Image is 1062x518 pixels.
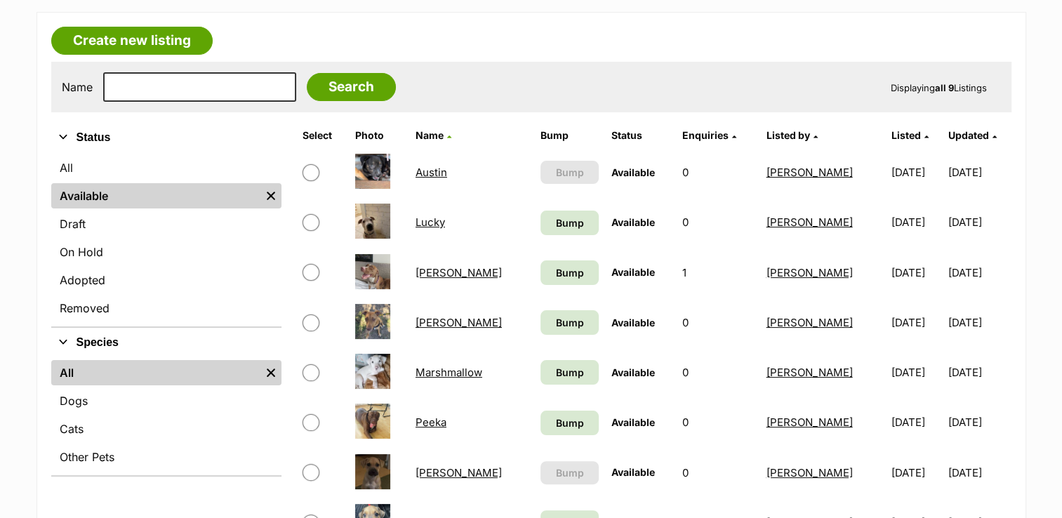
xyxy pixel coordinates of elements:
[51,155,281,180] a: All
[51,27,213,55] a: Create new listing
[51,388,281,413] a: Dogs
[948,348,1009,397] td: [DATE]
[555,165,583,180] span: Bump
[540,211,599,235] a: Bump
[886,148,947,197] td: [DATE]
[766,129,810,141] span: Listed by
[51,128,281,147] button: Status
[611,317,655,328] span: Available
[682,129,729,141] span: translation missing: en.admin.listings.index.attributes.enquiries
[51,152,281,326] div: Status
[51,211,281,237] a: Draft
[540,411,599,435] a: Bump
[886,248,947,297] td: [DATE]
[766,366,853,379] a: [PERSON_NAME]
[611,416,655,428] span: Available
[51,416,281,441] a: Cats
[611,216,655,228] span: Available
[677,248,759,297] td: 1
[611,466,655,478] span: Available
[416,466,502,479] a: [PERSON_NAME]
[51,239,281,265] a: On Hold
[886,198,947,246] td: [DATE]
[51,267,281,293] a: Adopted
[416,316,502,329] a: [PERSON_NAME]
[62,81,93,93] label: Name
[766,316,853,329] a: [PERSON_NAME]
[416,129,451,141] a: Name
[948,148,1009,197] td: [DATE]
[416,166,447,179] a: Austin
[948,298,1009,347] td: [DATE]
[260,183,281,208] a: Remove filter
[350,124,409,147] th: Photo
[948,449,1009,497] td: [DATE]
[540,310,599,335] a: Bump
[766,129,818,141] a: Listed by
[948,248,1009,297] td: [DATE]
[416,416,446,429] a: Peeka
[51,333,281,352] button: Species
[948,198,1009,246] td: [DATE]
[51,295,281,321] a: Removed
[886,398,947,446] td: [DATE]
[540,461,599,484] button: Bump
[677,449,759,497] td: 0
[886,298,947,347] td: [DATE]
[935,82,954,93] strong: all 9
[555,416,583,430] span: Bump
[555,465,583,480] span: Bump
[540,260,599,285] a: Bump
[416,215,445,229] a: Lucky
[51,183,260,208] a: Available
[766,166,853,179] a: [PERSON_NAME]
[307,73,396,101] input: Search
[766,215,853,229] a: [PERSON_NAME]
[611,366,655,378] span: Available
[891,129,929,141] a: Listed
[51,357,281,475] div: Species
[260,360,281,385] a: Remove filter
[416,129,444,141] span: Name
[766,466,853,479] a: [PERSON_NAME]
[555,315,583,330] span: Bump
[555,265,583,280] span: Bump
[51,444,281,470] a: Other Pets
[540,161,599,184] button: Bump
[416,366,482,379] a: Marshmallow
[886,348,947,397] td: [DATE]
[948,129,997,141] a: Updated
[535,124,604,147] th: Bump
[416,266,502,279] a: [PERSON_NAME]
[766,266,853,279] a: [PERSON_NAME]
[886,449,947,497] td: [DATE]
[611,166,655,178] span: Available
[297,124,348,147] th: Select
[677,298,759,347] td: 0
[891,82,987,93] span: Displaying Listings
[682,129,736,141] a: Enquiries
[606,124,675,147] th: Status
[555,215,583,230] span: Bump
[677,148,759,197] td: 0
[948,398,1009,446] td: [DATE]
[51,360,260,385] a: All
[555,365,583,380] span: Bump
[677,348,759,397] td: 0
[677,398,759,446] td: 0
[540,360,599,385] a: Bump
[677,198,759,246] td: 0
[611,266,655,278] span: Available
[766,416,853,429] a: [PERSON_NAME]
[948,129,989,141] span: Updated
[891,129,921,141] span: Listed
